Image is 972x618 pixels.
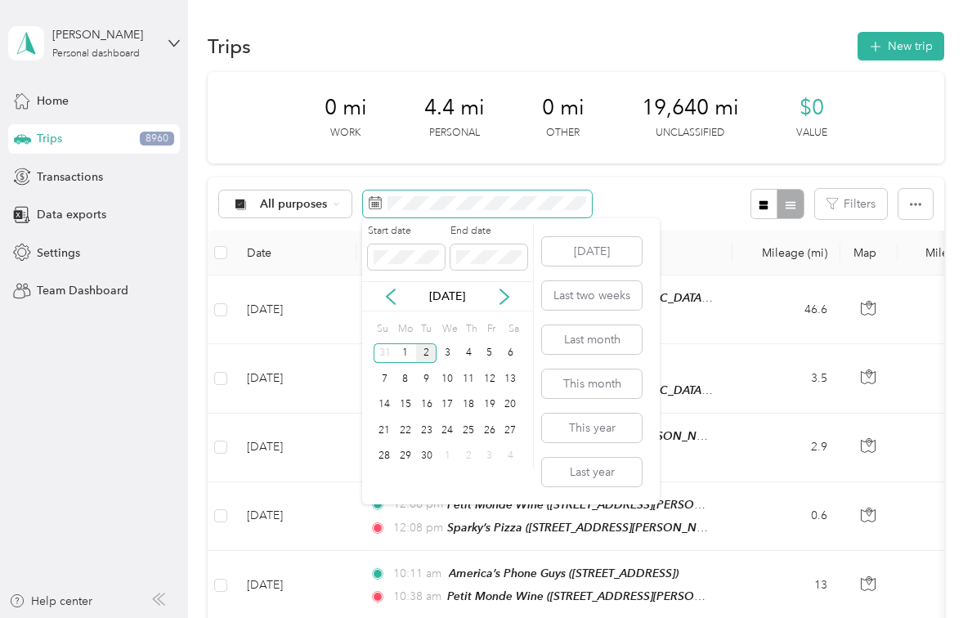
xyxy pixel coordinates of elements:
[542,458,642,486] button: Last year
[437,395,458,415] div: 17
[500,343,522,364] div: 6
[52,26,155,43] div: [PERSON_NAME]
[500,395,522,415] div: 20
[234,231,356,275] th: Date
[395,395,416,415] div: 15
[234,482,356,551] td: [DATE]
[325,95,367,121] span: 0 mi
[479,420,500,441] div: 26
[437,343,458,364] div: 3
[393,519,441,537] span: 12:08 pm
[395,446,416,467] div: 29
[374,420,395,441] div: 21
[37,282,128,299] span: Team Dashboard
[449,566,679,580] span: America’s Phone Guys ([STREET_ADDRESS])
[260,199,328,210] span: All purposes
[393,588,440,606] span: 10:38 am
[374,369,395,389] div: 7
[437,420,458,441] div: 24
[393,565,441,583] span: 10:11 am
[479,343,500,364] div: 5
[208,38,251,55] h1: Trips
[395,369,416,389] div: 8
[374,446,395,467] div: 28
[447,498,749,512] span: Petit Monde Wine ([STREET_ADDRESS][PERSON_NAME])
[479,446,500,467] div: 3
[458,420,479,441] div: 25
[796,126,827,141] p: Value
[437,369,458,389] div: 10
[52,49,140,59] div: Personal dashboard
[546,126,580,141] p: Other
[500,420,522,441] div: 27
[416,343,437,364] div: 2
[437,446,458,467] div: 1
[330,126,361,141] p: Work
[37,244,80,262] span: Settings
[395,343,416,364] div: 1
[479,369,500,389] div: 12
[393,495,440,513] span: 12:06 pm
[505,317,521,340] div: Sa
[37,206,106,223] span: Data exports
[815,189,887,219] button: Filters
[140,132,174,146] span: 8960
[542,369,642,398] button: This month
[395,420,416,441] div: 22
[542,325,642,354] button: Last month
[37,130,62,147] span: Trips
[234,414,356,482] td: [DATE]
[439,317,458,340] div: We
[500,446,522,467] div: 4
[542,237,642,266] button: [DATE]
[356,231,732,275] th: Locations
[464,317,479,340] div: Th
[419,317,434,340] div: Tu
[458,446,479,467] div: 2
[732,414,840,482] td: 2.9
[732,482,840,551] td: 0.6
[37,168,103,186] span: Transactions
[840,231,898,275] th: Map
[500,369,522,389] div: 13
[9,593,92,610] button: Help center
[880,526,972,618] iframe: Everlance-gr Chat Button Frame
[424,95,485,121] span: 4.4 mi
[368,224,445,239] label: Start date
[413,288,482,305] p: [DATE]
[732,344,840,413] td: 3.5
[450,224,527,239] label: End date
[374,343,395,364] div: 31
[416,420,437,441] div: 23
[542,281,642,310] button: Last two weeks
[416,369,437,389] div: 9
[732,231,840,275] th: Mileage (mi)
[458,369,479,389] div: 11
[234,344,356,413] td: [DATE]
[447,521,728,535] span: Sparky’s Pizza ([STREET_ADDRESS][PERSON_NAME])
[732,275,840,344] td: 46.6
[800,95,824,121] span: $0
[542,414,642,442] button: This year
[429,126,480,141] p: Personal
[656,126,724,141] p: Unclassified
[374,317,389,340] div: Su
[858,32,944,60] button: New trip
[416,395,437,415] div: 16
[642,95,739,121] span: 19,640 mi
[374,395,395,415] div: 14
[395,317,413,340] div: Mo
[447,589,749,603] span: Petit Monde Wine ([STREET_ADDRESS][PERSON_NAME])
[234,275,356,344] td: [DATE]
[37,92,69,110] span: Home
[479,395,500,415] div: 19
[542,95,585,121] span: 0 mi
[416,446,437,467] div: 30
[458,395,479,415] div: 18
[485,317,500,340] div: Fr
[458,343,479,364] div: 4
